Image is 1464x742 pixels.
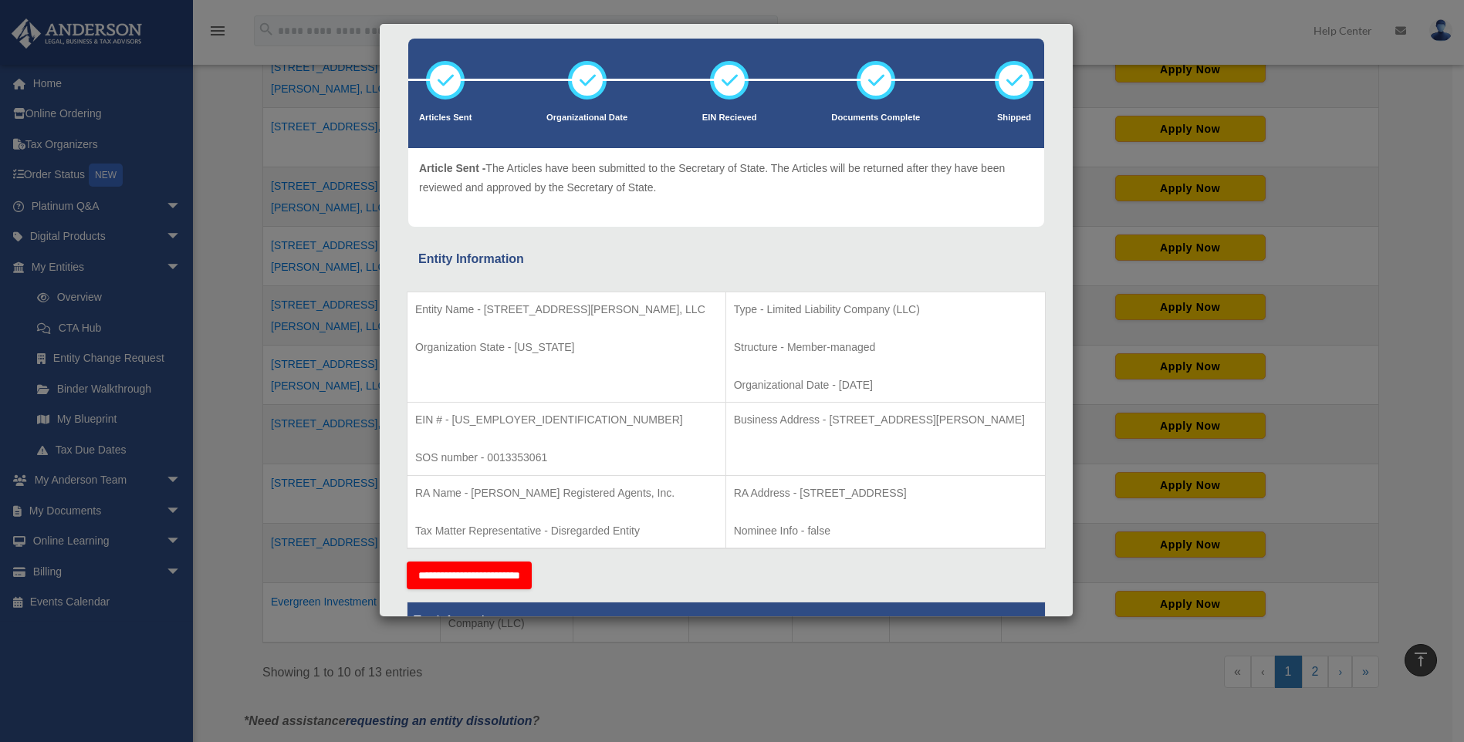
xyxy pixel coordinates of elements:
[734,410,1037,430] p: Business Address - [STREET_ADDRESS][PERSON_NAME]
[734,338,1037,357] p: Structure - Member-managed
[415,448,718,467] p: SOS number - 0013353061
[419,162,485,174] span: Article Sent -
[546,110,627,126] p: Organizational Date
[831,110,920,126] p: Documents Complete
[415,521,718,541] p: Tax Matter Representative - Disregarded Entity
[734,300,1037,319] p: Type - Limited Liability Company (LLC)
[415,484,718,503] p: RA Name - [PERSON_NAME] Registered Agents, Inc.
[407,602,1046,640] th: Tax Information
[995,110,1033,126] p: Shipped
[734,376,1037,395] p: Organizational Date - [DATE]
[734,484,1037,503] p: RA Address - [STREET_ADDRESS]
[418,248,1034,270] div: Entity Information
[419,159,1033,197] p: The Articles have been submitted to the Secretary of State. The Articles will be returned after t...
[415,338,718,357] p: Organization State - [US_STATE]
[415,300,718,319] p: Entity Name - [STREET_ADDRESS][PERSON_NAME], LLC
[415,410,718,430] p: EIN # - [US_EMPLOYER_IDENTIFICATION_NUMBER]
[702,110,757,126] p: EIN Recieved
[419,110,472,126] p: Articles Sent
[734,521,1037,541] p: Nominee Info - false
